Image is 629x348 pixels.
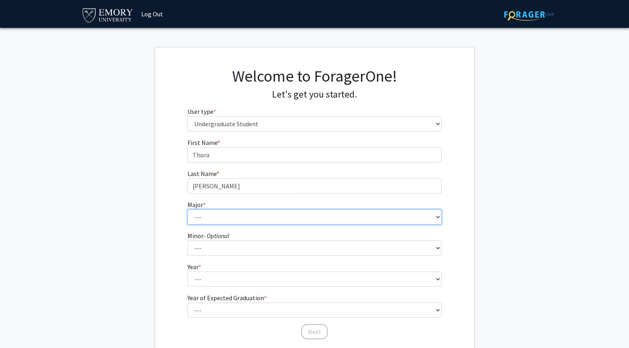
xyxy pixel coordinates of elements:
[504,8,554,21] img: ForagerOne Logo
[187,231,229,240] label: Minor
[81,6,134,24] img: Emory University Logo
[301,324,328,339] button: Next
[6,312,34,342] iframe: Chat
[187,89,442,100] h4: Let's get you started.
[187,293,266,303] label: Year of Expected Graduation
[187,170,217,178] span: Last Name
[187,200,205,209] label: Major
[187,139,217,147] span: First Name
[187,107,216,116] label: User type
[187,66,442,86] h1: Welcome to ForagerOne!
[187,262,201,272] label: Year
[203,232,229,240] i: - Optional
